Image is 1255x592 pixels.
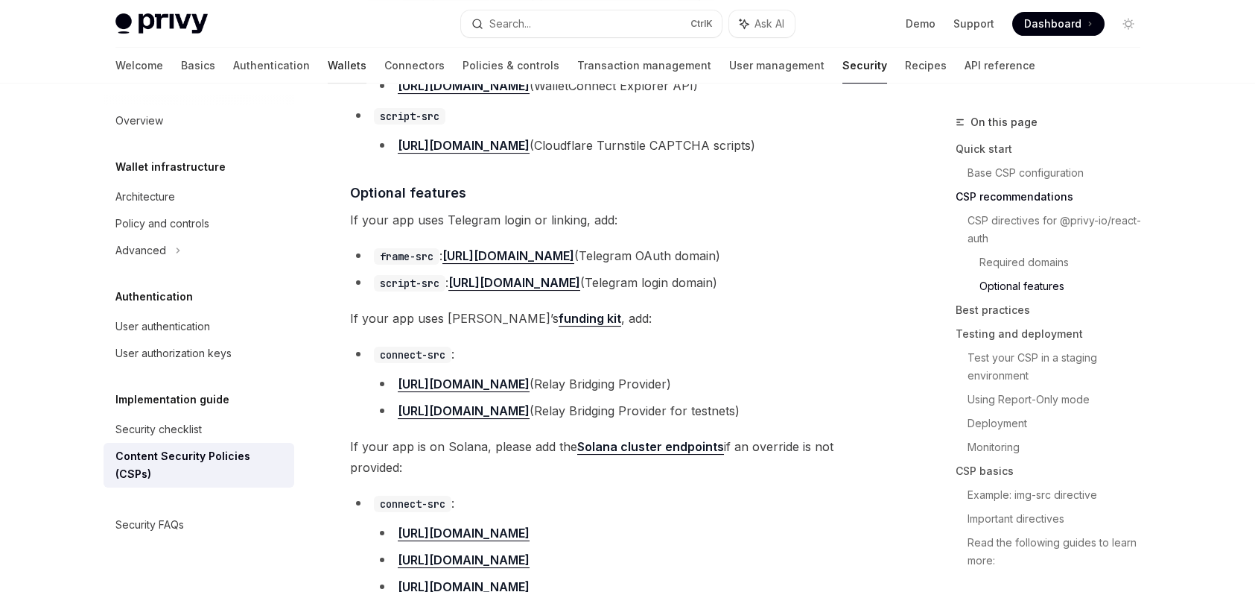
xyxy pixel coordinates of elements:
a: Transaction management [577,48,711,84]
code: script-src [374,108,445,125]
a: [URL][DOMAIN_NAME] [398,78,530,94]
a: Support [953,16,994,31]
a: User authentication [104,313,294,340]
a: API reference [965,48,1035,84]
a: Content Security Policies (CSPs) [104,443,294,488]
a: Required domains [979,251,1152,274]
a: [URL][DOMAIN_NAME] [398,377,530,392]
a: User authorization keys [104,340,294,367]
div: Advanced [115,242,166,259]
a: Architecture [104,183,294,210]
span: Ask AI [754,16,784,31]
a: Policy and controls [104,210,294,237]
a: Basics [181,48,215,84]
a: [URL][DOMAIN_NAME] [442,248,574,264]
a: Demo [906,16,935,31]
span: Ctrl K [690,18,713,30]
a: Best practices [956,298,1152,322]
button: Search...CtrlK [461,10,722,37]
a: User management [729,48,825,84]
span: If your app is on Solana, please add the if an override is not provided: [350,436,887,478]
a: Welcome [115,48,163,84]
a: Wallets [328,48,366,84]
a: Authentication [233,48,310,84]
div: Architecture [115,188,175,206]
span: Optional features [350,183,466,203]
a: Optional features [979,274,1152,298]
a: Quick start [956,137,1152,161]
a: Example: img-src directive [968,483,1152,507]
a: Solana cluster endpoints [577,439,724,455]
a: Base CSP configuration [968,161,1152,185]
a: funding kit [559,311,621,327]
a: Security [842,48,887,84]
code: script-src [374,275,445,292]
code: frame-src [374,248,439,265]
li: (Cloudflare Turnstile CAPTCHA scripts) [374,135,887,156]
h5: Implementation guide [115,391,229,409]
a: CSP directives for @privy-io/react-auth [968,209,1152,251]
a: Test your CSP in a staging environment [968,346,1152,388]
div: Overview [115,112,163,130]
a: Read the following guides to learn more: [968,531,1152,573]
a: CSP recommendations [956,185,1152,209]
a: [URL][DOMAIN_NAME] [448,275,580,291]
a: Testing and deployment [956,322,1152,346]
div: Security FAQs [115,516,184,534]
a: [URL][DOMAIN_NAME] [398,552,530,568]
a: Security checklist [104,416,294,443]
li: : (Telegram login domain) [350,272,887,293]
span: If your app uses [PERSON_NAME]’s , add: [350,308,887,329]
a: Important directives [968,507,1152,531]
div: User authentication [115,318,210,336]
div: Policy and controls [115,215,209,233]
div: User authorization keys [115,344,232,362]
li: (WalletConnect Explorer API) [374,75,887,96]
a: [URL][DOMAIN_NAME] [398,526,530,541]
a: Overview [104,107,294,134]
a: Using Report-Only mode [968,388,1152,412]
button: Toggle dark mode [1116,12,1140,36]
li: (Relay Bridging Provider for testnets) [374,400,887,421]
a: Deployment [968,412,1152,435]
a: Security FAQs [104,511,294,538]
a: [URL][DOMAIN_NAME] [398,138,530,154]
a: Dashboard [1012,12,1105,36]
button: Ask AI [729,10,795,37]
li: : (Telegram OAuth domain) [350,245,887,266]
span: If your app uses Telegram login or linking, add: [350,210,887,230]
a: Policies & controls [463,48,559,84]
code: connect-src [374,496,451,512]
h5: Wallet infrastructure [115,158,226,176]
li: : [350,344,887,421]
span: Dashboard [1024,16,1081,31]
code: connect-src [374,347,451,363]
a: CSP basics [956,459,1152,483]
a: Recipes [905,48,947,84]
li: (Relay Bridging Provider) [374,374,887,394]
a: [URL][DOMAIN_NAME] [398,403,530,419]
span: On this page [970,113,1038,131]
img: light logo [115,13,208,34]
a: Monitoring [968,435,1152,459]
div: Security checklist [115,421,202,438]
a: Connectors [384,48,445,84]
div: Content Security Policies (CSPs) [115,447,285,483]
h5: Authentication [115,288,193,306]
div: Search... [489,15,531,33]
